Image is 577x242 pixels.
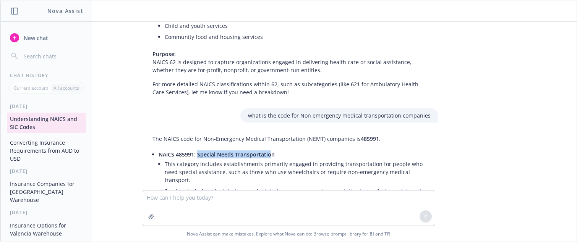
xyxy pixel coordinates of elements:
[152,50,431,74] p: NAICS 62 is designed to capture organizations engaged in delivering health care or social assista...
[165,186,431,205] li: Services include: scheduled or unscheduled non-emergency transportation to medical appointments, ...
[1,209,92,216] div: [DATE]
[53,85,79,91] p: All accounts
[7,31,86,45] button: New chat
[7,113,86,133] button: Understanding NAICS and SIC Codes
[152,80,431,96] p: For more detailed NAICS classifications within 62, such as subcategories (like 621 for Ambulatory...
[165,31,431,42] li: Community food and housing services
[7,177,86,206] button: Insurance Companies for [GEOGRAPHIC_DATA] Warehouse
[47,7,83,15] h1: Nova Assist
[7,219,86,240] button: Insurance Options for Valencia Warehouse
[1,168,92,174] div: [DATE]
[361,135,379,142] span: 485991
[187,226,390,242] span: Nova Assist can make mistakes. Explore what Nova can do: Browse prompt library for and
[248,111,431,119] p: what is the code for Non emergency medical transportation companies
[22,51,83,61] input: Search chats
[1,103,92,110] div: [DATE]
[165,158,431,186] li: This category includes establishments primarily engaged in providing transportation for people wh...
[165,20,431,31] li: Child and youth services
[384,231,390,237] a: TR
[159,151,275,158] span: NAICS 485991: Special Needs Transportation
[1,72,92,79] div: Chat History
[370,231,374,237] a: BI
[152,50,176,58] span: Purpose:
[14,85,48,91] p: Current account
[22,34,48,42] span: New chat
[7,136,86,165] button: Converting Insurance Requirements from AUD to USD
[152,135,431,143] p: The NAICS code for Non-Emergency Medical Transportation (NEMT) companies is .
